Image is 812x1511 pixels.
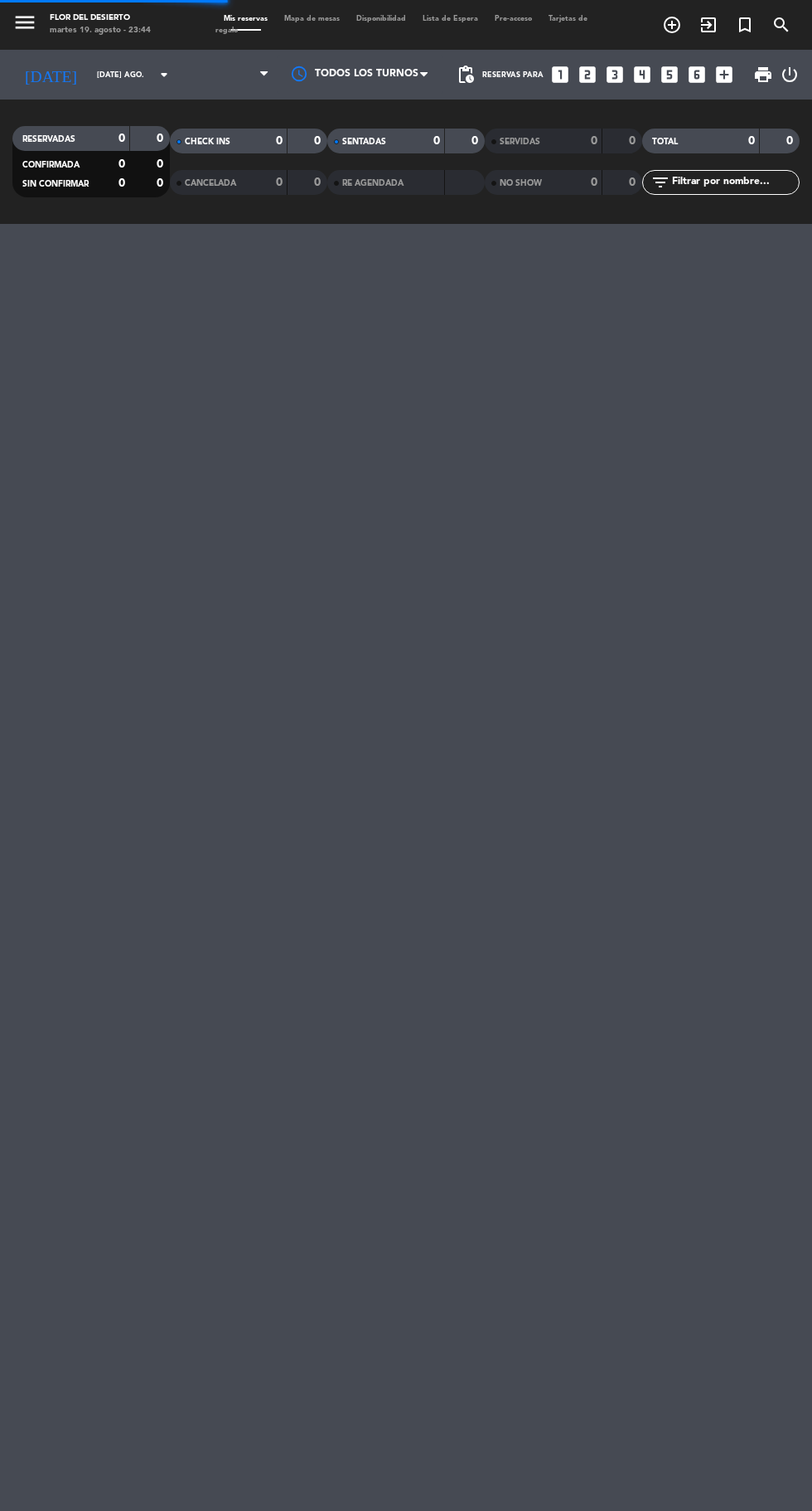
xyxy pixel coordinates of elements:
span: RE AGENDADA [342,179,404,187]
i: exit_to_app [698,15,718,35]
strong: 0 [118,133,125,144]
i: looks_6 [686,64,708,85]
i: search [771,15,791,35]
input: Filtrar por nombre... [670,173,799,192]
span: TOTAL [652,138,678,146]
span: CONFIRMADA [22,161,80,169]
span: Mapa de mesas [276,15,348,22]
strong: 0 [471,135,481,147]
strong: 0 [157,133,167,144]
strong: 0 [276,177,283,188]
strong: 0 [157,158,167,170]
i: filter_list [650,172,670,192]
div: martes 19. agosto - 23:44 [50,25,151,37]
i: looks_one [549,64,571,85]
i: add_box [713,64,735,85]
i: [DATE] [12,58,89,91]
i: looks_two [577,64,598,85]
i: arrow_drop_down [154,65,174,85]
strong: 0 [591,177,597,188]
span: RESERVADAS [22,135,75,143]
span: NO SHOW [500,179,542,187]
div: LOG OUT [780,50,800,100]
button: menu [12,10,37,39]
span: CANCELADA [185,179,236,187]
span: print [753,65,773,85]
i: looks_5 [659,64,680,85]
span: Reservas para [482,70,544,80]
strong: 0 [276,135,283,147]
span: CHECK INS [185,138,230,146]
i: add_circle_outline [662,15,682,35]
i: menu [12,10,37,35]
strong: 0 [748,135,755,147]
span: Lista de Espera [414,15,486,22]
strong: 0 [433,135,440,147]
strong: 0 [629,177,639,188]
strong: 0 [591,135,597,147]
strong: 0 [118,177,125,189]
span: pending_actions [456,65,476,85]
strong: 0 [786,135,796,147]
strong: 0 [314,177,324,188]
span: Disponibilidad [348,15,414,22]
div: FLOR DEL DESIERTO [50,12,151,25]
strong: 0 [157,177,167,189]
span: Pre-acceso [486,15,540,22]
i: looks_3 [604,64,626,85]
strong: 0 [118,158,125,170]
strong: 0 [314,135,324,147]
i: turned_in_not [735,15,755,35]
strong: 0 [629,135,639,147]
i: looks_4 [631,64,653,85]
span: SENTADAS [342,138,386,146]
span: SERVIDAS [500,138,540,146]
span: Mis reservas [215,15,276,22]
i: power_settings_new [780,65,800,85]
span: SIN CONFIRMAR [22,180,89,188]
